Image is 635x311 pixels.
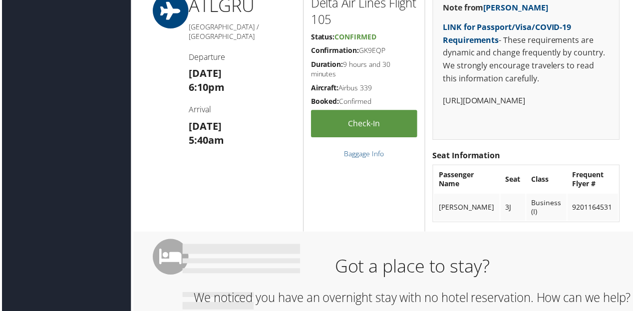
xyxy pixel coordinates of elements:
strong: Aircraft: [311,83,339,93]
th: Class [528,167,568,194]
a: LINK for Passport/Visa/COVID-19 Requirements [444,22,573,46]
strong: Confirmation: [311,46,359,55]
strong: [DATE] [188,67,221,80]
strong: 5:40am [188,134,224,148]
strong: [DATE] [188,120,221,134]
a: Baggage Info [344,150,384,159]
h5: [GEOGRAPHIC_DATA] / [GEOGRAPHIC_DATA] [188,22,296,42]
p: - These requirements are dynamic and change frequently by country. We strongly encourage traveler... [444,21,611,85]
a: Check-in [311,111,418,138]
td: Business (I) [528,195,568,222]
h4: Arrival [188,105,296,116]
p: [URL][DOMAIN_NAME] [444,95,611,108]
h5: GK9EQP [311,46,418,56]
strong: Status: [311,32,335,42]
td: [PERSON_NAME] [435,195,501,222]
th: Frequent Flyer # [569,167,620,194]
h5: Confirmed [311,97,418,107]
strong: Seat Information [433,151,502,162]
strong: Duration: [311,60,343,69]
strong: 6:10pm [188,81,224,94]
span: Confirmed [335,32,377,42]
h5: 9 hours and 30 minutes [311,60,418,79]
h4: Departure [188,52,296,63]
th: Passenger Name [435,167,501,194]
a: [PERSON_NAME] [485,2,550,13]
strong: Note from [444,2,550,13]
td: 9201164531 [569,195,620,222]
strong: Booked: [311,97,339,107]
th: Seat [502,167,527,194]
td: 3J [502,195,527,222]
h5: Airbus 339 [311,83,418,93]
